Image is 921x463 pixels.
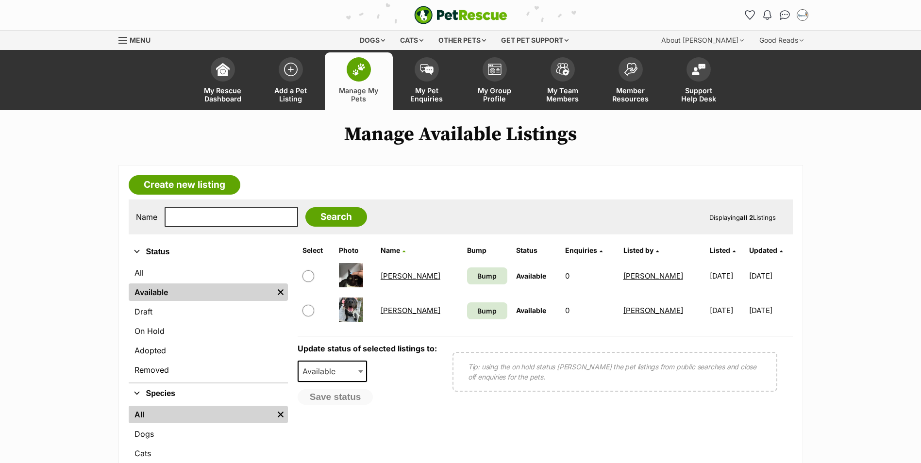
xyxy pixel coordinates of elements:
span: Listed [710,246,730,254]
a: Conversations [777,7,793,23]
span: My Group Profile [473,86,517,103]
a: [PERSON_NAME] [623,306,683,315]
th: Photo [335,243,376,258]
label: Name [136,213,157,221]
a: On Hold [129,322,288,340]
th: Bump [463,243,511,258]
div: About [PERSON_NAME] [654,31,751,50]
a: Menu [118,31,157,48]
a: [PERSON_NAME] [623,271,683,281]
img: group-profile-icon-3fa3cf56718a62981997c0bc7e787c4b2cf8bcc04b72c1350f741eb67cf2f40e.svg [488,64,502,75]
span: Listed by [623,246,653,254]
span: Bump [477,306,497,316]
input: Search [305,207,367,227]
th: Select [299,243,334,258]
a: [PERSON_NAME] [381,271,440,281]
span: Available [516,306,546,314]
button: Save status [298,389,373,405]
td: [DATE] [706,259,748,293]
ul: Account quick links [742,7,810,23]
strong: all 2 [740,214,753,221]
td: [DATE] [749,259,791,293]
a: Enquiries [565,246,603,254]
span: Name [381,246,400,254]
div: Cats [393,31,430,50]
a: Adopted [129,342,288,359]
a: Bump [467,267,507,284]
span: My Pet Enquiries [405,86,449,103]
div: Other pets [432,31,493,50]
a: Create new listing [129,175,240,195]
span: Available [298,361,368,382]
img: add-pet-listing-icon-0afa8454b4691262ce3f59096e99ab1cd57d4a30225e0717b998d2c9b9846f56.svg [284,63,298,76]
a: My Pet Enquiries [393,52,461,110]
a: All [129,406,273,423]
span: Available [299,364,345,378]
button: Status [129,246,288,258]
span: Member Resources [609,86,653,103]
a: Listed by [623,246,659,254]
img: Taylor Lalchere profile pic [798,10,807,20]
div: Good Reads [753,31,810,50]
a: Bump [467,302,507,319]
a: Add a Pet Listing [257,52,325,110]
img: dashboard-icon-eb2f2d2d3e046f16d808141f083e7271f6b2e854fb5c12c21221c1fb7104beca.svg [216,63,230,76]
a: My Group Profile [461,52,529,110]
span: Add a Pet Listing [269,86,313,103]
a: Manage My Pets [325,52,393,110]
img: chat-41dd97257d64d25036548639549fe6c8038ab92f7586957e7f3b1b290dea8141.svg [780,10,790,20]
a: PetRescue [414,6,507,24]
label: Update status of selected listings to: [298,344,437,353]
td: 0 [561,294,619,327]
span: translation missing: en.admin.listings.index.attributes.enquiries [565,246,597,254]
span: Support Help Desk [677,86,720,103]
a: Removed [129,361,288,379]
a: Draft [129,303,288,320]
span: My Rescue Dashboard [201,86,245,103]
button: Notifications [760,7,775,23]
p: Tip: using the on hold status [PERSON_NAME] the pet listings from public searches and close off e... [468,362,762,382]
div: Get pet support [494,31,575,50]
a: Remove filter [273,283,288,301]
a: Support Help Desk [665,52,733,110]
a: [PERSON_NAME] [381,306,440,315]
a: Cats [129,445,288,462]
img: team-members-icon-5396bd8760b3fe7c0b43da4ab00e1e3bb1a5d9ba89233759b79545d2d3fc5d0d.svg [556,63,569,76]
a: Available [129,283,273,301]
button: My account [795,7,810,23]
span: My Team Members [541,86,585,103]
a: Listed [710,246,736,254]
a: Favourites [742,7,758,23]
a: Member Resources [597,52,665,110]
img: manage-my-pets-icon-02211641906a0b7f246fdf0571729dbe1e7629f14944591b6c1af311fb30b64b.svg [352,63,366,76]
a: All [129,264,288,281]
span: Displaying Listings [709,214,776,221]
img: logo-e224e6f780fb5917bec1dbf3a21bbac754714ae5b6737aabdf751b685950b380.svg [414,6,507,24]
span: Manage My Pets [337,86,381,103]
a: Updated [749,246,783,254]
img: pet-enquiries-icon-7e3ad2cf08bfb03b45e93fb7055b45f3efa6380592205ae92323e6603595dc1f.svg [420,64,434,75]
span: Menu [130,36,151,44]
a: My Team Members [529,52,597,110]
td: [DATE] [749,294,791,327]
a: Remove filter [273,406,288,423]
td: [DATE] [706,294,748,327]
a: Dogs [129,425,288,443]
td: 0 [561,259,619,293]
span: Updated [749,246,777,254]
span: Bump [477,271,497,281]
button: Species [129,387,288,400]
img: member-resources-icon-8e73f808a243e03378d46382f2149f9095a855e16c252ad45f914b54edf8863c.svg [624,63,637,76]
img: notifications-46538b983faf8c2785f20acdc204bb7945ddae34d4c08c2a6579f10ce5e182be.svg [763,10,771,20]
a: Name [381,246,405,254]
div: Status [129,262,288,382]
div: Dogs [353,31,392,50]
img: help-desk-icon-fdf02630f3aa405de69fd3d07c3f3aa587a6932b1a1747fa1d2bba05be0121f9.svg [692,64,705,75]
span: Available [516,272,546,280]
a: My Rescue Dashboard [189,52,257,110]
th: Status [512,243,560,258]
